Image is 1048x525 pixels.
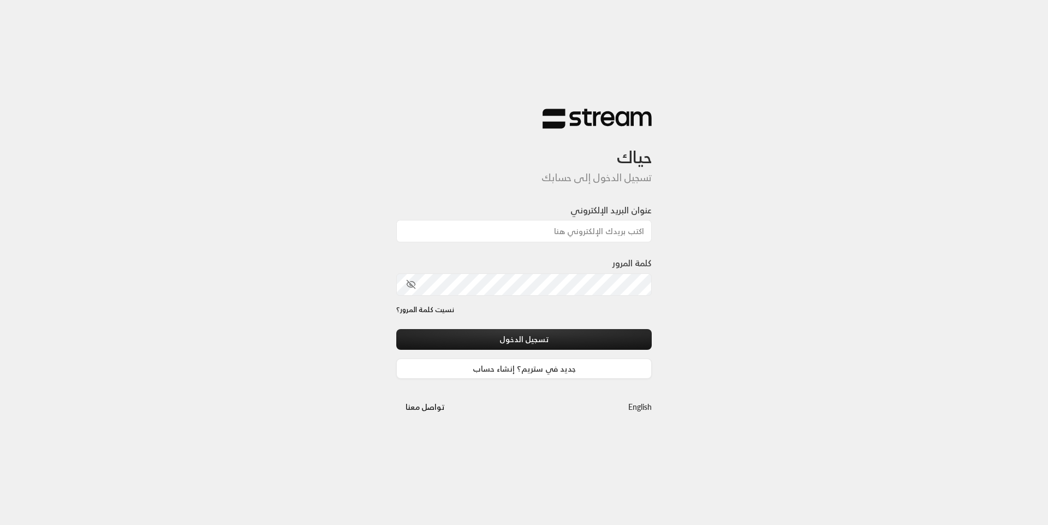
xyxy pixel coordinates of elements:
a: نسيت كلمة المرور؟ [396,305,454,315]
button: تسجيل الدخول [396,329,652,349]
h3: حياك [396,129,652,167]
a: تواصل معنا [396,400,454,414]
button: toggle password visibility [402,275,420,294]
a: English [628,397,652,417]
label: عنوان البريد الإلكتروني [570,204,652,217]
img: Stream Logo [543,108,652,129]
button: تواصل معنا [396,397,454,417]
h5: تسجيل الدخول إلى حسابك [396,172,652,184]
label: كلمة المرور [612,256,652,270]
input: اكتب بريدك الإلكتروني هنا [396,220,652,242]
a: جديد في ستريم؟ إنشاء حساب [396,359,652,379]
